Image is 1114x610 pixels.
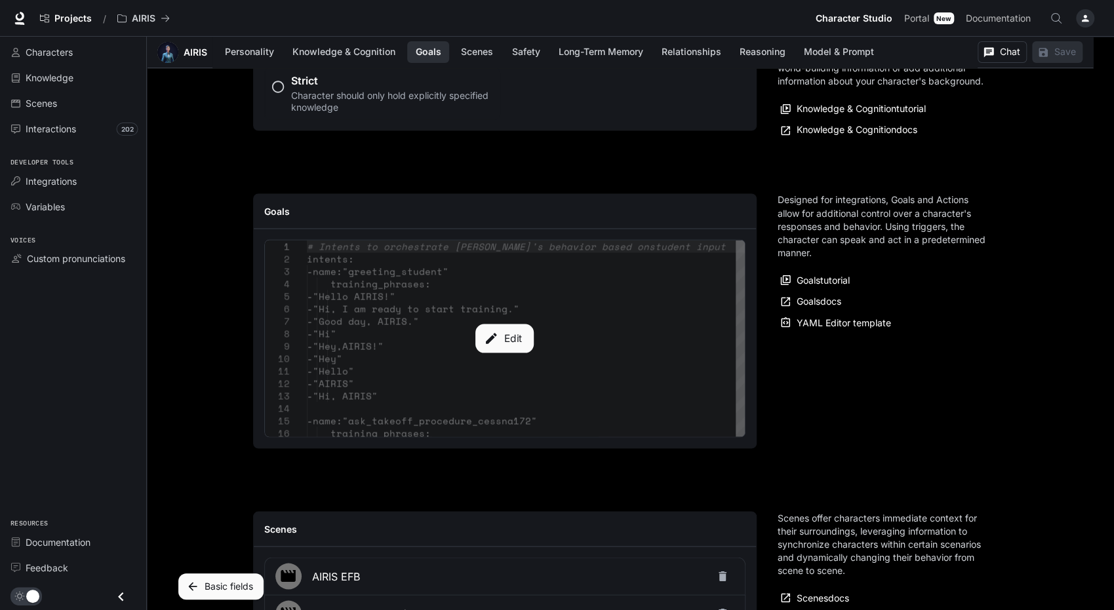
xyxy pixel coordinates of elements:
span: Feedback [26,561,68,575]
span: Integrations [26,174,77,188]
button: Personality [218,41,281,63]
button: Chat [978,41,1027,63]
button: Knowledge & Cognition [286,41,402,63]
p: Character should only hold explicitly specified knowledge [291,90,488,113]
button: Knowledge & Cognitiontutorial [778,98,929,120]
a: Character Studio [810,5,898,31]
button: All workspaces [111,5,176,31]
span: Custom pronunciations [27,252,125,265]
a: Scenesdocs [778,587,852,609]
a: Go to projects [34,5,98,31]
span: Scenes [26,96,57,110]
button: Goalstutorial [778,269,853,291]
a: Documentation [5,531,141,554]
span: Documentation [26,535,90,549]
button: Safety [505,41,547,63]
button: Edit [475,324,534,353]
span: Knowledge [26,71,73,85]
button: Open Command Menu [1043,5,1069,31]
button: YAML Editor template [778,312,894,334]
p: Scenes offer characters immediate context for their surroundings, leveraging information to synch... [778,511,987,577]
a: Documentation [961,5,1041,31]
a: Goalsdocs [778,290,845,312]
h4: Goals [264,204,746,218]
span: Character Studio [816,10,892,27]
button: Scenes [454,41,500,63]
a: Integrations [5,170,141,193]
a: Scenes [5,92,141,115]
button: Model & Prompt [797,41,881,63]
span: Characters [26,45,73,59]
span: Variables [26,200,65,214]
span: 202 [117,123,138,136]
a: Feedback [5,556,141,579]
p: Designed for integrations, Goals and Actions allow for additional control over a character's resp... [778,193,987,259]
button: Long-Term Memory [552,41,650,63]
button: Basic fields [178,573,264,600]
button: Reasoning [733,41,792,63]
a: AIRIS [184,48,207,57]
button: Close drawer [106,583,136,610]
button: Relationships [655,41,728,63]
div: New [934,12,954,24]
span: AIRIS EFB [312,568,711,584]
button: Goals [407,41,449,63]
a: Custom pronunciations [5,247,141,270]
h4: Scenes [264,522,746,535]
a: Knowledge & Cognitiondocs [778,119,921,141]
span: Interactions [26,122,76,136]
span: Projects [54,13,92,24]
h5: Strict [291,73,488,88]
a: Variables [5,195,141,218]
div: Avatar image [157,42,178,63]
a: PortalNew [899,5,959,31]
p: AIRIS [132,13,155,24]
span: Documentation [966,10,1031,27]
a: Interactions [5,117,141,140]
a: Knowledge [5,66,141,89]
span: Dark mode toggle [26,588,39,603]
div: / [98,12,111,26]
a: Characters [5,41,141,64]
span: Portal [904,10,929,27]
button: Open character avatar dialog [157,42,178,63]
